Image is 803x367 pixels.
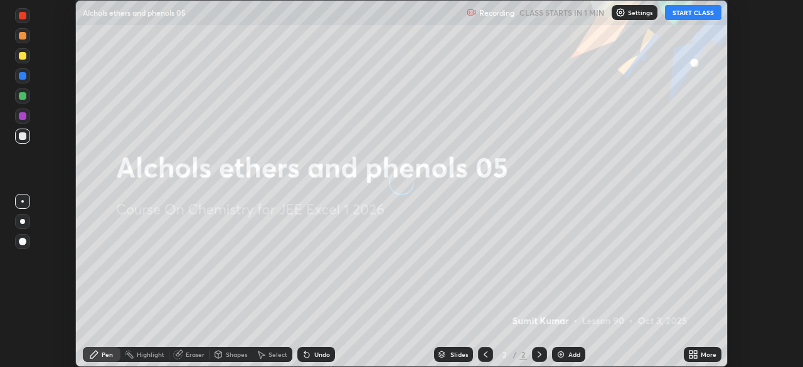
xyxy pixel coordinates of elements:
p: Settings [628,9,652,16]
div: Add [568,351,580,358]
p: Recording [479,8,514,18]
div: Undo [314,351,330,358]
div: More [701,351,716,358]
div: 2 [498,351,511,358]
img: add-slide-button [556,349,566,359]
p: Alchols ethers and phenols 05 [83,8,186,18]
div: / [513,351,517,358]
div: Pen [102,351,113,358]
div: Eraser [186,351,205,358]
button: START CLASS [665,5,721,20]
div: Slides [450,351,468,358]
h5: CLASS STARTS IN 1 MIN [519,7,604,18]
div: Select [269,351,287,358]
img: class-settings-icons [615,8,625,18]
div: Highlight [137,351,164,358]
div: Shapes [226,351,247,358]
div: 2 [519,349,527,360]
img: recording.375f2c34.svg [467,8,477,18]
